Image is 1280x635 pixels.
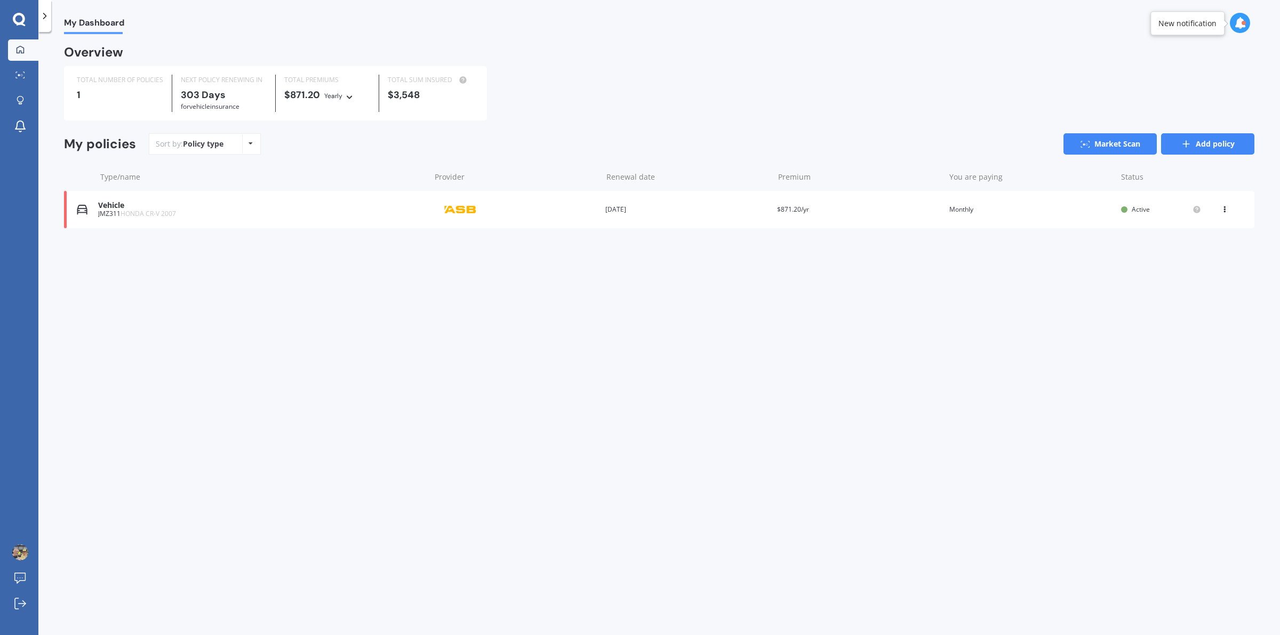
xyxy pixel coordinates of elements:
div: TOTAL NUMBER OF POLICIES [77,75,163,85]
div: New notification [1158,18,1217,29]
div: Provider [435,172,598,182]
div: You are paying [949,172,1113,182]
div: Vehicle [98,201,425,210]
div: My policies [64,136,136,152]
span: for Vehicle insurance [181,102,239,111]
div: JMZ311 [98,210,425,218]
div: Monthly [949,204,1113,215]
img: ASB [434,199,487,220]
div: TOTAL SUM INSURED [388,75,474,85]
span: $871.20/yr [777,205,809,214]
b: 303 Days [181,89,226,101]
div: 1 [77,90,163,100]
span: HONDA CR-V 2007 [121,209,176,218]
div: TOTAL PREMIUMS [284,75,370,85]
span: My Dashboard [64,18,124,32]
a: Add policy [1161,133,1254,155]
div: $871.20 [284,90,370,101]
div: Policy type [183,139,223,149]
div: $3,548 [388,90,474,100]
img: Vehicle [77,204,87,215]
div: Premium [778,172,941,182]
div: Yearly [324,91,342,101]
div: Renewal date [606,172,770,182]
span: Active [1132,205,1150,214]
div: Type/name [100,172,426,182]
div: Sort by: [156,139,223,149]
div: NEXT POLICY RENEWING IN [181,75,267,85]
div: Overview [64,47,123,58]
img: ACg8ocJuuHSrRLRj1zIroJ8Jmm6lEl9yLmxgFU97Af_ck9idBxwsx9XYKA=s96-c [12,544,28,560]
div: [DATE] [605,204,769,215]
div: Status [1121,172,1201,182]
a: Market Scan [1063,133,1157,155]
